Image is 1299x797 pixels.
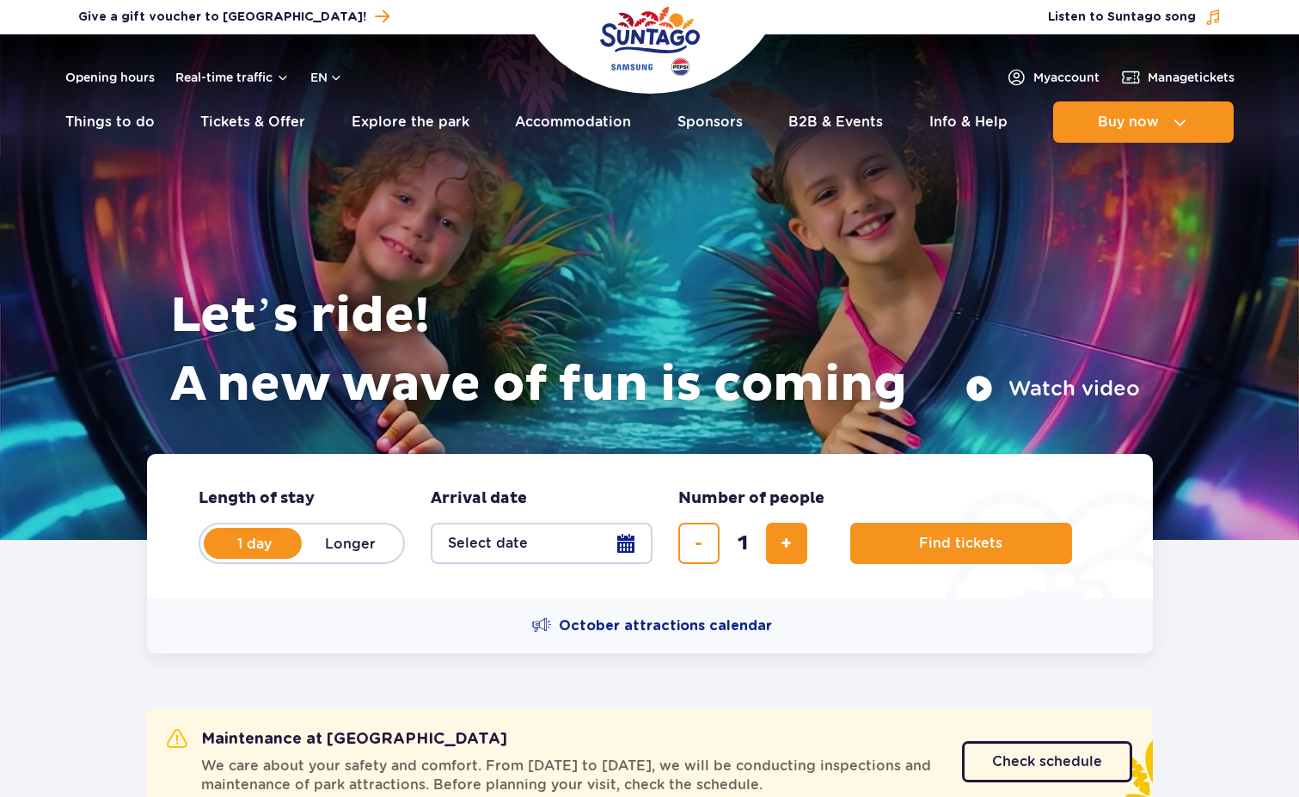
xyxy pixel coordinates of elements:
[515,101,631,143] a: Accommodation
[201,757,941,794] span: We care about your safety and comfort. From [DATE] to [DATE], we will be conducting inspections a...
[1033,69,1100,86] span: My account
[310,69,343,86] button: en
[677,101,743,143] a: Sponsors
[1053,101,1234,143] button: Buy now
[1048,9,1196,26] span: Listen to Suntago song
[1006,67,1100,88] a: Myaccount
[766,523,807,564] button: add ticket
[175,71,290,84] button: Real-time traffic
[1098,114,1159,130] span: Buy now
[919,536,1002,551] span: Find tickets
[352,101,469,143] a: Explore the park
[788,101,883,143] a: B2B & Events
[1048,9,1222,26] button: Listen to Suntago song
[992,755,1102,769] span: Check schedule
[167,729,507,750] h2: Maintenance at [GEOGRAPHIC_DATA]
[65,69,155,86] a: Opening hours
[205,525,303,561] label: 1 day
[78,9,366,26] span: Give a gift voucher to [GEOGRAPHIC_DATA]!
[302,525,400,561] label: Longer
[722,523,763,564] input: number of tickets
[678,523,720,564] button: remove ticket
[1148,69,1235,86] span: Manage tickets
[170,282,1140,420] h1: Let’s ride! A new wave of fun is coming
[962,741,1132,782] a: Check schedule
[965,375,1140,402] button: Watch video
[531,616,772,636] a: October attractions calendar
[200,101,305,143] a: Tickets & Offer
[431,523,653,564] button: Select date
[929,101,1008,143] a: Info & Help
[678,488,824,509] span: Number of people
[559,616,772,635] span: October attractions calendar
[147,454,1153,598] form: Planning your visit to Park of Poland
[431,488,527,509] span: Arrival date
[1120,67,1235,88] a: Managetickets
[65,101,155,143] a: Things to do
[850,523,1072,564] button: Find tickets
[78,5,389,28] a: Give a gift voucher to [GEOGRAPHIC_DATA]!
[199,488,315,509] span: Length of stay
